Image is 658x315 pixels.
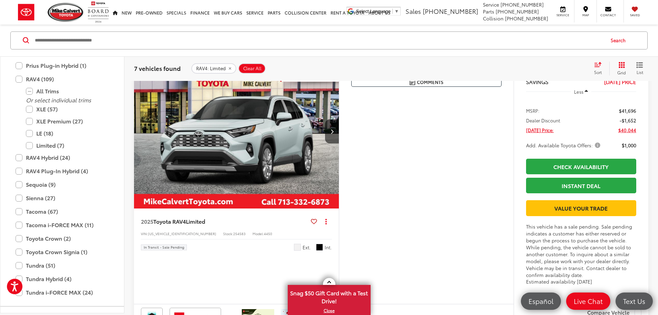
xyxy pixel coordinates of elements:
[16,192,109,204] label: Sienna (27)
[521,293,561,310] a: Español
[570,297,606,305] span: Live Chat
[316,244,323,251] span: Black Softex®
[16,260,109,272] label: Tundra (51)
[591,62,609,75] button: Select sort value
[26,140,109,152] label: Limited (7)
[604,32,636,49] button: Search
[526,178,636,193] a: Instant Deal
[134,54,340,209] a: 2025 Toyota RAV4 Limited FWD2025 Toyota RAV4 Limited FWD2025 Toyota RAV4 Limited FWD2025 Toyota R...
[26,128,109,140] label: LE (18)
[223,231,233,236] span: Stock:
[16,273,109,285] label: Tundra Hybrid (4)
[631,62,648,75] button: List View
[636,69,643,75] span: List
[526,117,560,124] span: Dealer Discount
[16,219,109,231] label: Tacoma i-FORCE MAX (11)
[619,107,636,114] span: $41,696
[526,200,636,216] a: Value Your Trade
[16,60,109,72] label: Prius Plug-in Hybrid (1)
[616,293,653,310] a: Text Us
[134,54,340,209] img: 2025 Toyota RAV4 Limited FWD
[153,217,186,225] span: Toyota RAV4
[526,142,603,149] button: Add. Available Toyota Offers:
[144,245,184,249] span: In Transit - Sale Pending
[325,244,332,251] span: Int.
[526,78,549,85] span: SAVINGS
[627,13,642,17] span: Saved
[526,223,636,285] div: This vehicle has a sale pending. Sale pending indicates a customer has either reserved or begun t...
[325,119,339,143] button: Next image
[238,63,266,74] button: Clear All
[526,107,540,114] span: MSRP:
[526,142,602,149] span: Add. Available Toyota Offers:
[526,159,636,174] a: Check Availability
[483,1,499,8] span: Service
[252,231,264,236] span: Model:
[16,179,109,191] label: Sequoia (9)
[134,64,181,72] span: 7 vehicles found
[423,7,478,16] span: [PHONE_NUMBER]
[320,215,332,228] button: Actions
[351,77,502,87] button: Comments
[571,85,592,98] button: Less
[243,66,261,71] span: Clear All
[141,231,148,236] span: VIN:
[483,8,494,15] span: Parts
[566,293,610,310] a: Live Chat
[264,231,272,236] span: 4450
[34,32,604,49] input: Search by Make, Model, or Keyword
[141,217,153,225] span: 2025
[609,62,631,75] button: Grid View
[410,79,415,85] img: Comments
[496,8,539,15] span: [PHONE_NUMBER]
[16,287,109,299] label: Tundra i-FORCE MAX (24)
[622,142,636,149] span: $1,000
[525,297,557,305] span: Español
[417,79,444,85] span: Comments
[16,165,109,177] label: RAV4 Plug-In Hybrid (4)
[594,69,602,75] span: Sort
[16,152,109,164] label: RAV4 Hybrid (24)
[325,219,327,224] span: dropdown dots
[406,7,421,16] span: Sales
[26,85,109,98] label: All Trims
[303,244,311,251] span: Ext.
[600,13,616,17] span: Contact
[617,70,626,75] span: Grid
[288,286,370,307] span: Snag $50 Gift Card with a Test Drive!
[26,96,91,104] i: Or select individual trims
[16,206,109,218] label: Tacoma (67)
[196,66,226,71] span: RAV4: Limited
[16,73,109,85] label: RAV4 (109)
[16,233,109,245] label: Toyota Crown (2)
[526,127,554,133] span: [DATE] Price:
[620,117,636,124] span: -$1,652
[500,1,544,8] span: [PHONE_NUMBER]
[233,231,246,236] span: 254583
[26,103,109,115] label: XLE (57)
[604,78,636,85] span: [DATE] PRICE
[186,217,205,225] span: Limited
[574,89,583,95] span: Less
[555,13,571,17] span: Service
[620,297,649,305] span: Text Us
[16,246,109,258] label: Toyota Crown Signia (1)
[618,127,636,133] span: $40,044
[141,217,308,225] a: 2025Toyota RAV4Limited
[134,54,340,209] div: 2025 Toyota RAV4 Limited 0
[578,13,593,17] span: Map
[394,9,399,14] span: ▼
[505,15,548,22] span: [PHONE_NUMBER]
[48,3,84,22] img: Mike Calvert Toyota
[26,115,109,128] label: XLE Premium (27)
[294,244,301,251] span: Wind Chill Pearl
[148,231,216,236] span: [US_VEHICLE_IDENTIFICATION_NUMBER]
[191,63,236,74] button: remove RAV4: Limited
[483,15,504,22] span: Collision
